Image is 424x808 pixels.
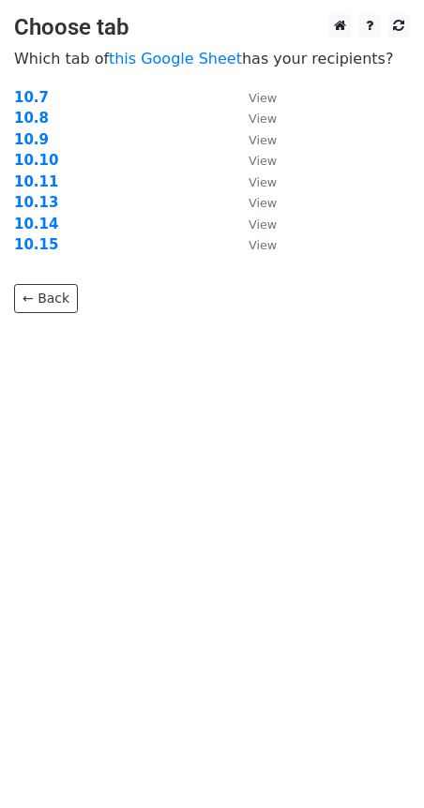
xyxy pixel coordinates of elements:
a: 10.8 [14,110,49,127]
a: 10.11 [14,173,58,190]
small: View [249,238,277,252]
a: 10.9 [14,131,49,148]
a: View [230,110,277,127]
a: View [230,216,277,232]
a: 10.14 [14,216,58,232]
a: ← Back [14,284,78,313]
a: 10.7 [14,89,49,106]
a: 10.10 [14,152,58,169]
a: View [230,194,277,211]
small: View [249,196,277,210]
h3: Choose tab [14,14,410,41]
a: View [230,131,277,148]
small: View [249,112,277,126]
small: View [249,133,277,147]
a: this Google Sheet [109,50,242,67]
a: View [230,236,277,253]
a: View [230,89,277,106]
small: View [249,154,277,168]
a: View [230,152,277,169]
small: View [249,175,277,189]
small: View [249,91,277,105]
a: 10.13 [14,194,58,211]
a: View [230,173,277,190]
small: View [249,217,277,232]
a: 10.15 [14,236,58,253]
p: Which tab of has your recipients? [14,49,410,68]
